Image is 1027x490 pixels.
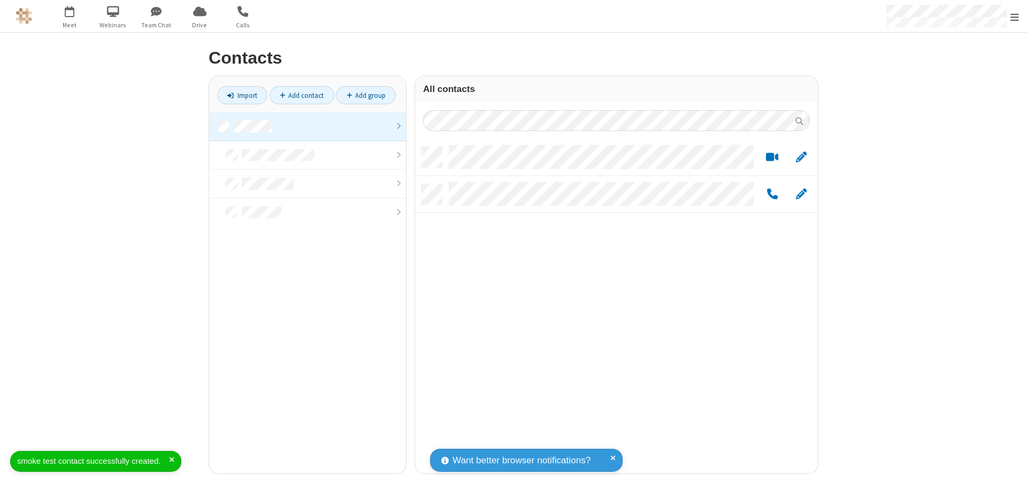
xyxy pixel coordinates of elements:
span: Webinars [93,20,133,30]
a: Add group [336,86,396,104]
div: grid [415,139,818,473]
iframe: Chat [1000,462,1019,483]
span: Team Chat [136,20,177,30]
span: Meet [50,20,90,30]
button: Edit [791,151,811,164]
div: smoke test contact successfully created. [17,455,169,468]
a: Add contact [270,86,334,104]
button: Call by phone [762,188,783,201]
img: QA Selenium DO NOT DELETE OR CHANGE [16,8,32,24]
span: Want better browser notifications? [453,454,591,468]
span: Drive [180,20,220,30]
h3: All contacts [423,84,810,94]
button: Edit [791,188,811,201]
span: Calls [223,20,263,30]
h2: Contacts [209,49,818,67]
a: Import [217,86,267,104]
button: Start a video meeting [762,151,783,164]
